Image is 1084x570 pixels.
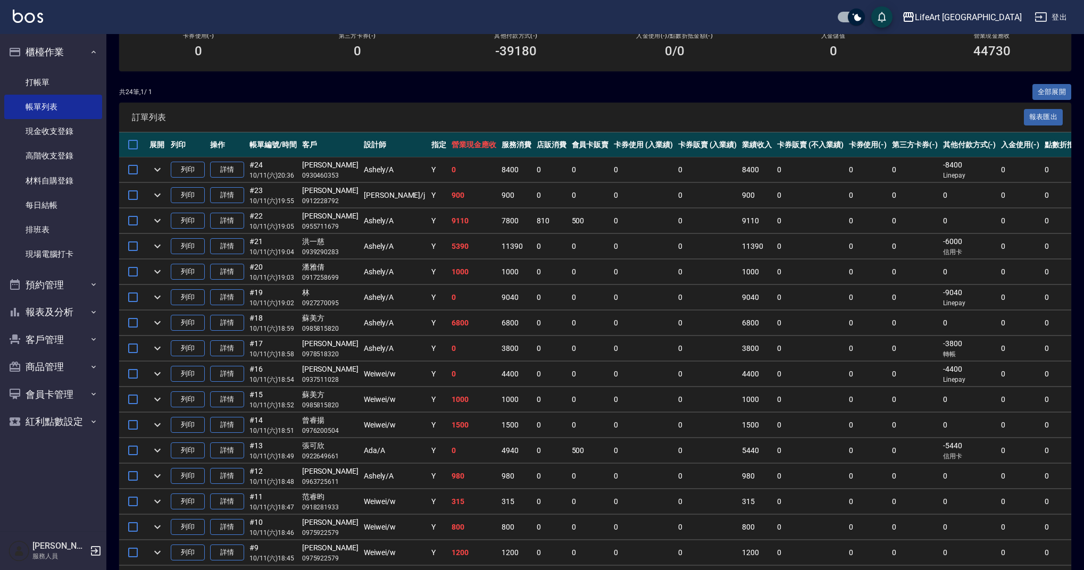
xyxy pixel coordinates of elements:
td: 0 [998,336,1042,361]
p: 10/11 (六) 19:55 [249,196,297,206]
p: 0939290283 [302,247,358,257]
td: Weiwei /w [361,362,429,387]
th: 卡券使用(-) [846,132,890,157]
td: 0 [449,362,499,387]
td: [PERSON_NAME] /j [361,183,429,208]
button: 列印 [171,315,205,331]
td: Y [429,285,449,310]
a: 詳情 [210,213,244,229]
th: 指定 [429,132,449,157]
td: 0 [774,336,846,361]
td: 0 [940,259,999,284]
a: 詳情 [210,468,244,484]
td: 1000 [449,387,499,412]
td: 0 [889,259,940,284]
h2: 入金儲值 [766,32,899,39]
td: 900 [449,183,499,208]
div: [PERSON_NAME] [302,338,358,349]
td: #18 [247,311,299,336]
td: 0 [998,234,1042,259]
td: 6800 [499,311,534,336]
th: 業績收入 [739,132,774,157]
button: 全部展開 [1032,84,1072,100]
td: 0 [998,183,1042,208]
td: 0 [676,362,740,387]
button: expand row [149,289,165,305]
button: save [871,6,893,28]
p: 10/11 (六) 19:05 [249,222,297,231]
td: 1000 [739,259,774,284]
td: 0 [449,157,499,182]
td: 0 [846,285,890,310]
p: 0955711679 [302,222,358,231]
td: 0 [774,259,846,284]
button: expand row [149,519,165,535]
button: 列印 [171,289,205,306]
td: #20 [247,259,299,284]
button: expand row [149,187,165,203]
button: 紅利點數設定 [4,408,102,435]
button: expand row [149,544,165,560]
td: 4400 [499,362,534,387]
td: 3800 [499,336,534,361]
div: 蘇美方 [302,313,358,324]
h3: 44730 [973,44,1011,58]
td: 0 [449,336,499,361]
div: [PERSON_NAME] [302,160,358,171]
a: 詳情 [210,544,244,561]
td: 0 [846,362,890,387]
td: Y [429,387,449,412]
img: Person [9,540,30,561]
div: [PERSON_NAME] [302,211,358,222]
td: 0 [998,157,1042,182]
button: 登出 [1030,7,1071,27]
td: 0 [676,234,740,259]
td: -6000 [940,234,999,259]
td: 0 [940,311,999,336]
td: #22 [247,208,299,233]
td: -4400 [940,362,999,387]
button: 報表及分析 [4,298,102,326]
td: 0 [534,234,569,259]
td: 0 [940,387,999,412]
td: 0 [846,387,890,412]
td: 0 [611,259,676,284]
td: Ashely /A [361,208,429,233]
td: 0 [611,387,676,412]
td: 0 [534,157,569,182]
td: 0 [569,336,612,361]
th: 卡券販賣 (入業績) [676,132,740,157]
td: 0 [611,336,676,361]
a: 詳情 [210,519,244,535]
td: 900 [739,183,774,208]
h5: [PERSON_NAME] [32,541,87,551]
button: expand row [149,213,165,229]
a: 詳情 [210,315,244,331]
td: Ashely /A [361,336,429,361]
a: 詳情 [210,366,244,382]
p: 10/11 (六) 18:58 [249,349,297,359]
a: 報表匯出 [1024,112,1063,122]
td: #16 [247,362,299,387]
td: 0 [998,387,1042,412]
td: 0 [889,336,940,361]
p: 0930460353 [302,171,358,180]
a: 詳情 [210,442,244,459]
button: 列印 [171,519,205,535]
td: 0 [676,259,740,284]
td: 9040 [739,285,774,310]
button: 列印 [171,417,205,433]
h2: 其他付款方式(-) [449,32,582,39]
td: 0 [534,362,569,387]
p: 0917258699 [302,273,358,282]
td: Ashely /A [361,234,429,259]
button: expand row [149,366,165,382]
td: 8400 [739,157,774,182]
h3: -39180 [495,44,537,58]
td: #15 [247,387,299,412]
img: Logo [13,10,43,23]
div: 洪一慈 [302,236,358,247]
p: 0927270095 [302,298,358,308]
td: 0 [676,336,740,361]
a: 詳情 [210,264,244,280]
